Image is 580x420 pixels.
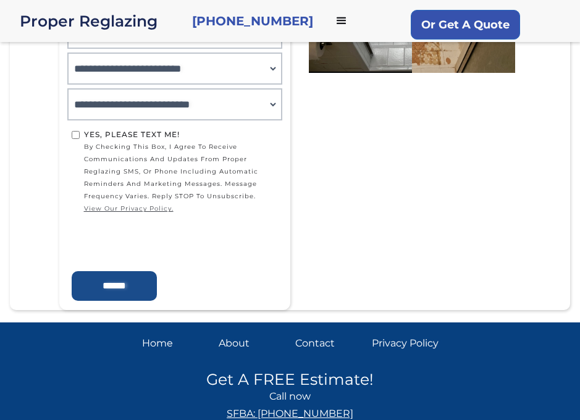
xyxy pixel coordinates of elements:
[84,141,278,215] span: by checking this box, I agree to receive communications and updates from Proper Reglazing SMS, or...
[84,203,278,215] a: view our privacy policy.
[192,12,313,30] a: [PHONE_NUMBER]
[411,10,520,40] a: Or Get A Quote
[323,2,360,40] div: menu
[72,131,80,139] input: Yes, Please text me!by checking this box, I agree to receive communications and updates from Prop...
[372,335,439,352] a: Privacy Policy
[20,12,182,30] a: home
[295,335,362,352] a: Contact
[72,218,259,266] iframe: reCAPTCHA
[84,128,278,141] div: Yes, Please text me!
[20,12,182,30] div: Proper Reglazing
[142,335,209,352] a: Home
[219,335,285,352] a: About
